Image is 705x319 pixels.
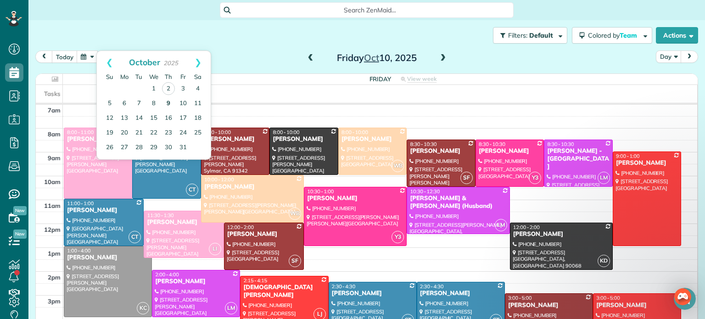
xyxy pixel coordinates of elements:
[656,50,682,63] button: Day
[132,96,146,111] a: 7
[132,111,146,126] a: 14
[146,218,221,226] div: [PERSON_NAME]
[180,73,186,80] span: Friday
[598,255,610,267] span: KD
[102,96,117,111] a: 5
[106,73,113,80] span: Sunday
[67,247,91,254] span: 1:00 - 4:00
[272,135,336,143] div: [PERSON_NAME]
[596,302,678,309] div: [PERSON_NAME]
[146,126,161,140] a: 22
[161,96,176,111] a: 9
[572,27,652,44] button: Colored byTeam
[227,230,301,238] div: [PERSON_NAME]
[13,206,27,215] span: New
[319,53,434,63] h2: Friday 10, 2025
[307,188,334,195] span: 10:30 - 1:00
[67,135,130,143] div: [PERSON_NAME]
[132,126,146,140] a: 21
[513,230,610,238] div: [PERSON_NAME]
[616,153,640,159] span: 9:00 - 1:00
[185,51,211,74] a: Next
[155,271,179,278] span: 2:00 - 4:00
[615,159,679,167] div: [PERSON_NAME]
[190,96,205,111] a: 11
[392,231,404,243] span: Y3
[225,302,237,314] span: LM
[410,141,436,147] span: 8:30 - 10:30
[117,140,132,155] a: 27
[204,135,267,143] div: [PERSON_NAME]
[67,129,94,135] span: 8:00 - 11:00
[146,82,161,96] a: 1
[547,147,610,171] div: [PERSON_NAME] - [GEOGRAPHIC_DATA]
[194,73,201,80] span: Saturday
[273,129,299,135] span: 8:00 - 10:00
[48,130,61,138] span: 8am
[190,126,205,140] a: 25
[495,219,507,231] span: LM
[48,250,61,257] span: 1pm
[204,129,231,135] span: 8:00 - 10:00
[508,302,590,309] div: [PERSON_NAME]
[161,126,176,140] a: 23
[146,96,161,111] a: 8
[165,73,172,80] span: Thursday
[407,75,436,83] span: View week
[48,274,61,281] span: 2pm
[13,229,27,239] span: New
[588,31,640,39] span: Colored by
[420,290,502,297] div: [PERSON_NAME]
[681,50,698,63] button: next
[146,111,161,126] a: 15
[243,277,267,284] span: 2:15 - 4:15
[656,27,698,44] button: Actions
[204,176,234,183] span: 10:00 - 12:00
[392,160,404,172] span: WB
[341,135,404,143] div: [PERSON_NAME]
[409,147,473,155] div: [PERSON_NAME]
[289,207,301,220] span: WB
[132,140,146,155] a: 28
[44,90,61,97] span: Tasks
[44,226,61,233] span: 12pm
[48,106,61,114] span: 7am
[331,290,414,297] div: [PERSON_NAME]
[67,200,94,207] span: 11:00 - 1:00
[135,73,142,80] span: Tuesday
[596,295,620,301] span: 3:00 - 5:00
[44,178,61,185] span: 10am
[420,283,444,290] span: 2:30 - 4:30
[129,231,141,243] span: CT
[488,27,567,44] a: Filters: Default
[508,295,532,301] span: 3:00 - 5:00
[97,51,122,74] a: Prev
[176,111,190,126] a: 17
[227,224,254,230] span: 12:00 - 2:00
[102,126,117,140] a: 19
[190,82,205,96] a: 4
[117,111,132,126] a: 13
[44,202,61,209] span: 11am
[161,111,176,126] a: 16
[479,141,505,147] span: 8:30 - 10:30
[410,188,440,195] span: 10:30 - 12:30
[149,73,158,80] span: Wednesday
[307,195,404,202] div: [PERSON_NAME]
[35,50,53,63] button: prev
[478,147,542,155] div: [PERSON_NAME]
[176,140,190,155] a: 31
[48,154,61,162] span: 9am
[137,302,149,314] span: KC
[620,31,638,39] span: Team
[529,31,554,39] span: Default
[52,50,78,63] button: today
[204,183,301,191] div: [PERSON_NAME]
[161,140,176,155] a: 30
[209,243,221,255] span: LI
[176,126,190,140] a: 24
[190,111,205,126] a: 18
[48,297,61,305] span: 3pm
[117,126,132,140] a: 20
[102,111,117,126] a: 12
